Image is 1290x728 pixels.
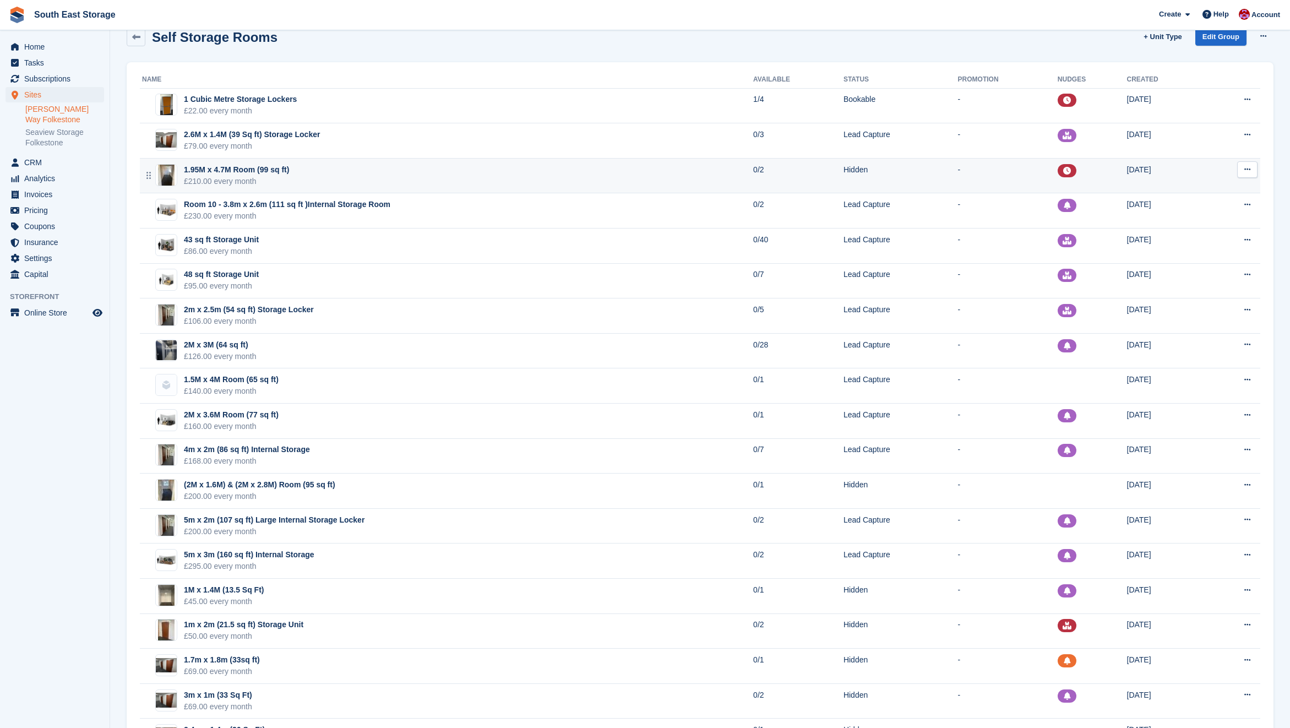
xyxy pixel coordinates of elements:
div: (2M x 1.6M) & (2M x 2.8M) Room (95 sq ft) [184,479,335,491]
td: [DATE] [1127,649,1204,684]
span: Coupons [24,219,90,234]
span: Account [1251,9,1280,20]
img: WhatsApp%20Image%202024-10-31%20at%2018.06.59.jpeg [158,304,175,326]
td: - [958,229,1058,264]
td: 0/7 [753,263,843,298]
span: Storefront [10,291,110,302]
td: - [958,368,1058,404]
div: £50.00 every month [184,631,303,642]
a: menu [6,305,104,320]
td: 1/4 [753,88,843,123]
div: 2M x 3.6M Room (77 sq ft) [184,409,279,421]
a: + Unit Type [1139,28,1186,46]
img: IMG_6266.jpg [156,132,177,148]
div: £126.00 every month [184,351,257,362]
div: £230.00 every month [184,210,390,222]
img: Ross%20Way%20Unit%20Pics.jpeg [158,444,175,466]
div: 3m x 1m (33 Sq Ft) [184,689,252,701]
a: menu [6,251,104,266]
td: 0/1 [753,368,843,404]
td: Lead Capture [843,544,958,579]
td: Hidden [843,158,958,193]
td: [DATE] [1127,193,1204,229]
td: - [958,158,1058,193]
img: 4a1cf85a-02f2-4a95-a547-879645b33c7f.jpg [158,584,175,606]
td: [DATE] [1127,88,1204,123]
td: Lead Capture [843,404,958,439]
span: Tasks [24,55,90,70]
span: Settings [24,251,90,266]
span: Analytics [24,171,90,186]
div: £210.00 every month [184,176,289,187]
td: 0/2 [753,544,843,579]
a: menu [6,155,104,170]
td: 0/2 [753,508,843,544]
a: Edit Group [1195,28,1247,46]
img: 135-sqft-unit.jpg [156,552,177,568]
td: - [958,404,1058,439]
div: 2M x 3M (64 sq ft) [184,339,257,351]
td: [DATE] [1127,544,1204,579]
td: - [958,474,1058,509]
a: menu [6,235,104,250]
td: [DATE] [1127,263,1204,298]
div: £95.00 every month [184,280,259,292]
div: 5m x 2m (107 sq ft) Large Internal Storage Locker [184,514,364,526]
div: £86.00 every month [184,246,259,257]
img: WhatsApp%20Image%202024-10-25%20at%2011.51.03%20(3).jpeg [158,619,175,641]
td: Lead Capture [843,298,958,334]
th: Status [843,71,958,89]
td: - [958,438,1058,474]
td: Lead Capture [843,333,958,368]
td: 0/1 [753,474,843,509]
div: £168.00 every month [184,455,310,467]
div: 1.7m x 1.8m (33sq ft) [184,654,260,666]
img: Ross%20Way%20Unit%20Pic%20Brown.png [156,693,177,708]
div: £200.00 every month [184,526,364,537]
td: [DATE] [1127,579,1204,614]
h2: Self Storage Rooms [152,30,277,45]
td: - [958,613,1058,649]
img: blank-unit-type-icon-ffbac7b88ba66c5e286b0e438baccc4b9c83835d4c34f86887a83fc20ec27e7b.svg [156,374,177,395]
div: 2.6M x 1.4M (39 Sq ft) Storage Locker [184,129,320,140]
div: £200.00 every month [184,491,335,502]
td: - [958,508,1058,544]
td: 0/3 [753,123,843,159]
td: [DATE] [1127,683,1204,719]
div: 1.95M x 4.7M Room (99 sq ft) [184,164,289,176]
div: £45.00 every month [184,596,264,607]
div: 48 sq ft Storage Unit [184,269,259,280]
td: - [958,123,1058,159]
div: £69.00 every month [184,666,260,677]
td: - [958,579,1058,614]
a: menu [6,203,104,218]
td: 0/1 [753,579,843,614]
a: Seaview Storage Folkestone [25,127,104,148]
span: Invoices [24,187,90,202]
a: menu [6,187,104,202]
td: - [958,263,1058,298]
th: Name [140,71,753,89]
div: 1m x 2m (21.5 sq ft) Storage Unit [184,619,303,631]
td: 0/40 [753,229,843,264]
td: 0/1 [753,649,843,684]
td: 0/2 [753,158,843,193]
td: [DATE] [1127,438,1204,474]
img: Ross%20Way%20Unit%20Pic%20Brown.png [156,658,177,673]
td: 0/2 [753,193,843,229]
td: [DATE] [1127,229,1204,264]
td: Lead Capture [843,368,958,404]
td: 0/5 [753,298,843,334]
span: Pricing [24,203,90,218]
a: menu [6,71,104,86]
div: 43 sq ft Storage Unit [184,234,259,246]
td: [DATE] [1127,404,1204,439]
td: [DATE] [1127,158,1204,193]
a: Preview store [91,306,104,319]
span: Capital [24,267,90,282]
td: - [958,333,1058,368]
img: Ross%20Way%20Unit%20Pics.jpeg [158,514,175,536]
div: 4m x 2m (86 sq ft) Internal Storage [184,444,310,455]
img: stora-icon-8386f47178a22dfd0bd8f6a31ec36ba5ce8667c1dd55bd0f319d3a0aa187defe.svg [9,7,25,23]
td: - [958,683,1058,719]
